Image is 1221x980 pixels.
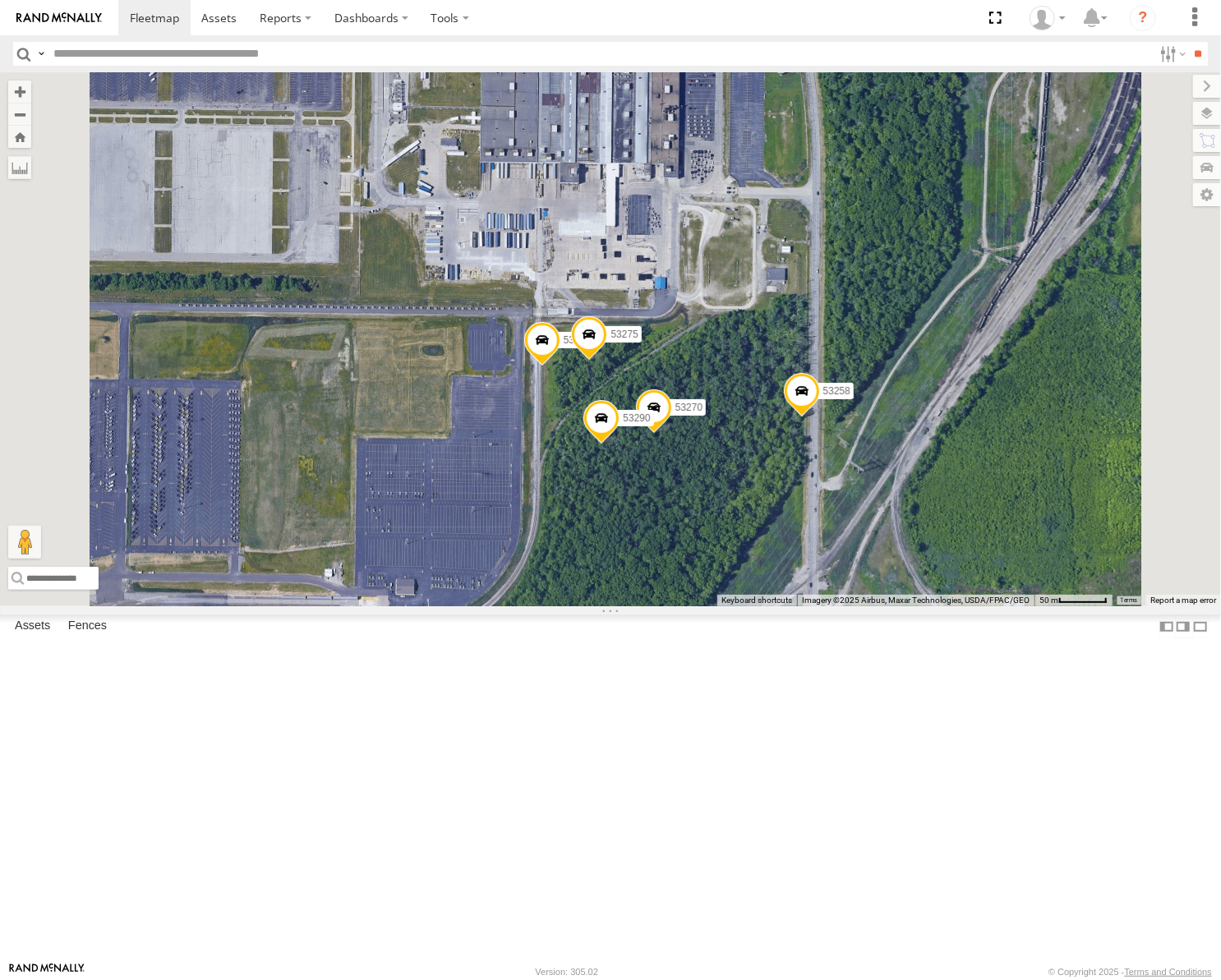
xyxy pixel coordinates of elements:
label: Map Settings [1193,183,1221,206]
label: Assets [7,615,58,638]
button: Zoom Home [8,126,31,148]
button: Zoom out [8,103,31,126]
label: Search Filter Options [1154,42,1189,66]
span: 53270 [675,402,703,413]
span: 53275 [610,329,638,340]
button: Drag Pegman onto the map to open Street View [8,526,41,559]
img: rand-logo.svg [16,12,102,24]
i: ? [1130,5,1156,31]
label: Dock Summary Table to the Left [1159,614,1175,638]
button: Map Scale: 50 m per 56 pixels [1034,595,1113,606]
button: Zoom in [8,81,31,103]
label: Dock Summary Table to the Right [1175,614,1191,638]
a: Report a map error [1150,596,1216,605]
label: Search Query [35,42,48,66]
a: Terms and Conditions [1125,967,1212,977]
div: © Copyright 2025 - [1048,967,1212,977]
span: 53290 [623,412,650,424]
a: Visit our Website [9,964,85,980]
span: Imagery ©2025 Airbus, Maxar Technologies, USDA/FPAC/GEO [802,596,1030,605]
a: Terms [1121,596,1138,603]
div: Version: 305.02 [536,967,598,977]
div: Miky Transport [1024,6,1071,30]
span: 53258 [823,385,850,397]
button: Keyboard shortcuts [721,595,792,606]
label: Fences [60,615,115,638]
label: Hide Summary Table [1192,614,1209,638]
span: 50 m [1039,596,1058,605]
label: Measure [8,156,31,179]
span: 53206 [564,334,591,346]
